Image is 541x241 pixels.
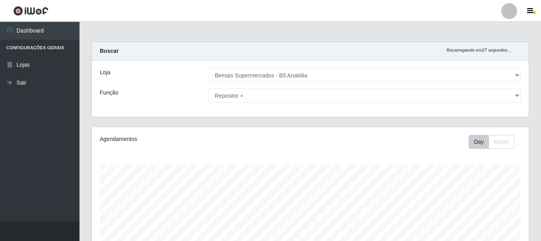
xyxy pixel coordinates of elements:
[446,48,511,52] i: Recarregando em 27 segundos...
[13,6,48,16] img: CoreUI Logo
[100,135,268,143] div: Agendamentos
[100,48,118,54] strong: Buscar
[489,135,514,149] button: Month
[469,135,514,149] div: First group
[100,68,110,77] label: Loja
[100,89,118,97] label: Função
[469,135,489,149] button: Day
[469,135,521,149] div: Toolbar with button groups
